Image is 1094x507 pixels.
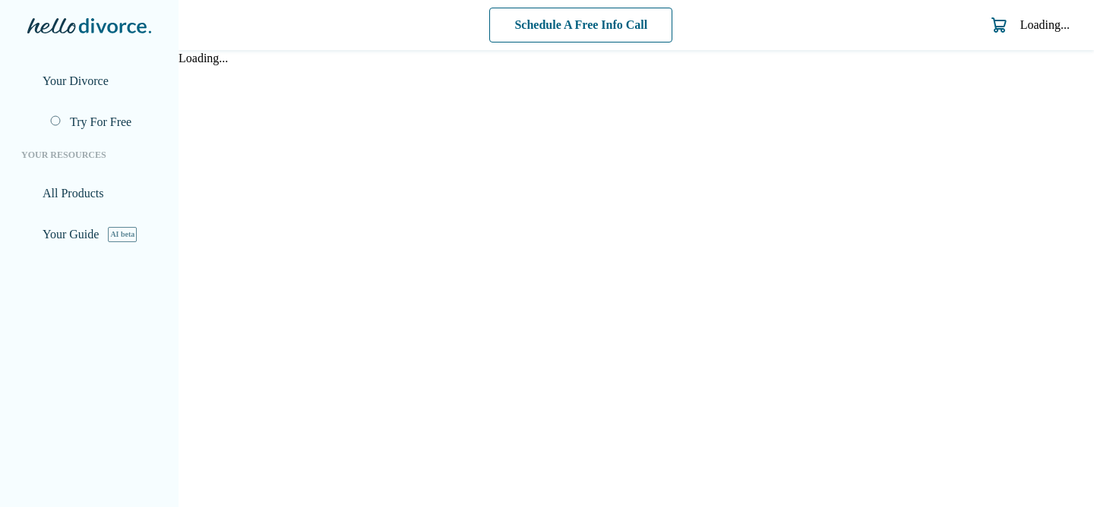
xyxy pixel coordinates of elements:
[179,50,1094,67] div: Loading...
[21,75,33,87] span: flag_2
[987,16,1005,34] img: Cart
[43,73,112,90] span: Your Divorce
[12,176,166,211] a: view_listAll Products
[112,227,142,242] span: AI beta
[12,217,166,252] a: exploreYour GuideAI beta
[1017,17,1070,33] div: Loading...
[21,187,33,200] span: view_list
[483,8,677,43] a: Schedule A Free Info Call
[41,105,166,140] a: Try For Free
[12,140,166,170] li: Your Resources
[956,16,975,34] a: help
[21,228,33,241] span: explore
[12,64,166,99] a: flag_2Your Divorce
